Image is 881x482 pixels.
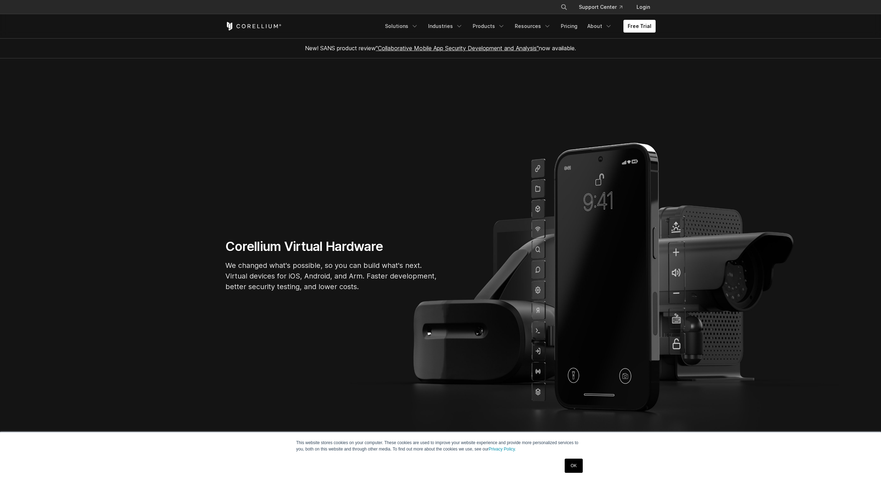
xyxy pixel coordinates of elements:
a: "Collaborative Mobile App Security Development and Analysis" [376,45,539,52]
a: OK [565,459,583,473]
a: Resources [511,20,555,33]
div: Navigation Menu [552,1,656,13]
a: Products [468,20,509,33]
a: Corellium Home [225,22,282,30]
p: This website stores cookies on your computer. These cookies are used to improve your website expe... [296,440,585,452]
a: Solutions [381,20,422,33]
a: Industries [424,20,467,33]
span: New! SANS product review now available. [305,45,576,52]
button: Search [558,1,570,13]
h1: Corellium Virtual Hardware [225,239,438,254]
a: Login [631,1,656,13]
p: We changed what's possible, so you can build what's next. Virtual devices for iOS, Android, and A... [225,260,438,292]
a: Pricing [557,20,582,33]
a: Support Center [573,1,628,13]
div: Navigation Menu [381,20,656,33]
a: About [583,20,616,33]
a: Privacy Policy. [489,447,516,452]
a: Free Trial [623,20,656,33]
